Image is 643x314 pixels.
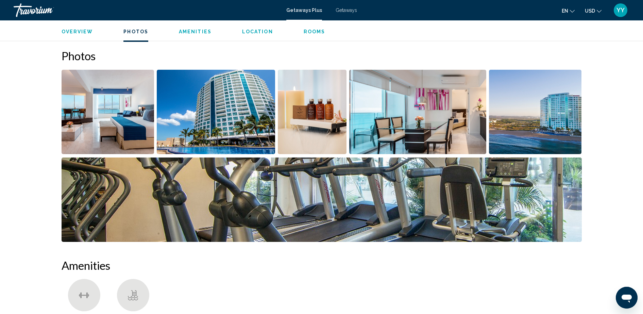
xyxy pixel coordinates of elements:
span: Overview [62,29,93,34]
button: Change language [562,6,575,16]
button: Open full-screen image slider [157,69,275,154]
a: Getaways [336,7,357,13]
span: Amenities [179,29,211,34]
span: YY [616,7,625,14]
h2: Amenities [62,259,582,272]
a: Travorium [14,3,280,17]
span: Location [242,29,273,34]
iframe: Button to launch messaging window [616,287,638,309]
h2: Photos [62,49,582,63]
button: Open full-screen image slider [489,69,582,154]
button: User Menu [612,3,629,17]
button: Amenities [179,29,211,35]
button: Open full-screen image slider [62,69,154,154]
button: Overview [62,29,93,35]
button: Rooms [304,29,325,35]
span: Rooms [304,29,325,34]
button: Location [242,29,273,35]
a: Getaways Plus [286,7,322,13]
button: Open full-screen image slider [349,69,486,154]
span: en [562,8,568,14]
span: Photos [123,29,148,34]
span: USD [585,8,595,14]
button: Open full-screen image slider [62,157,582,242]
button: Open full-screen image slider [278,69,347,154]
button: Change currency [585,6,602,16]
button: Photos [123,29,148,35]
